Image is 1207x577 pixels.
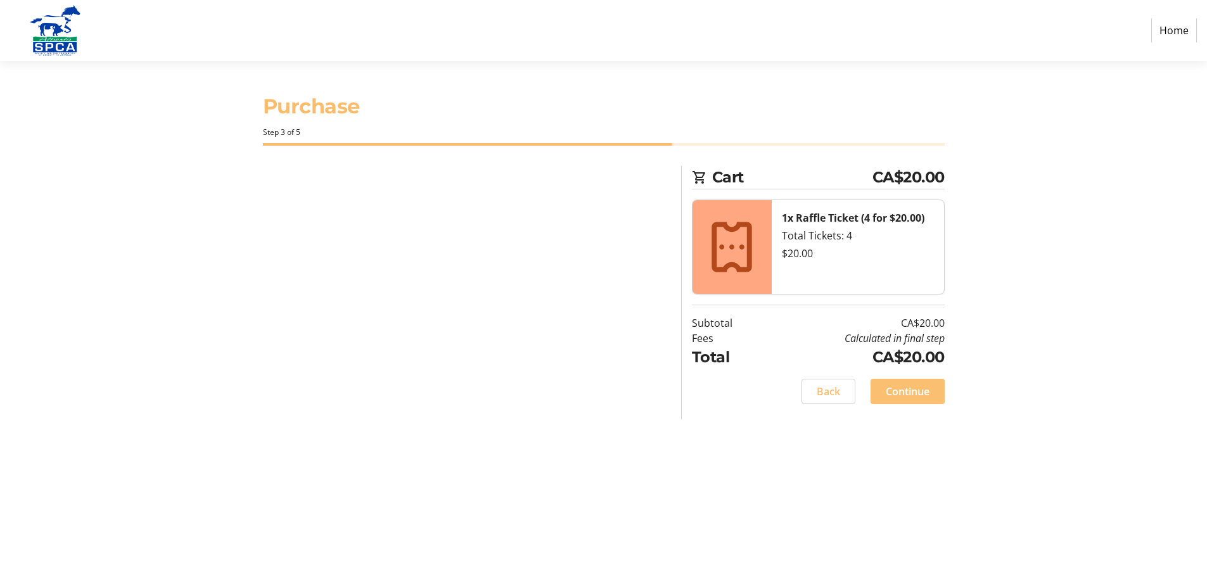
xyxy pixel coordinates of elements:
td: Fees [692,331,765,346]
span: CA$20.00 [872,166,945,189]
span: Back [817,384,840,399]
div: Step 3 of 5 [263,127,945,138]
h1: Purchase [263,91,945,122]
div: Total Tickets: 4 [782,228,934,243]
a: Home [1151,18,1197,42]
td: CA$20.00 [765,315,945,331]
td: CA$20.00 [765,346,945,369]
td: Calculated in final step [765,331,945,346]
img: Alberta SPCA's Logo [10,5,100,56]
td: Subtotal [692,315,765,331]
div: $20.00 [782,246,934,261]
td: Total [692,346,765,369]
button: Back [801,379,855,404]
button: Continue [871,379,945,404]
strong: 1x Raffle Ticket (4 for $20.00) [782,211,924,225]
span: Cart [712,166,872,189]
span: Continue [886,384,929,399]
